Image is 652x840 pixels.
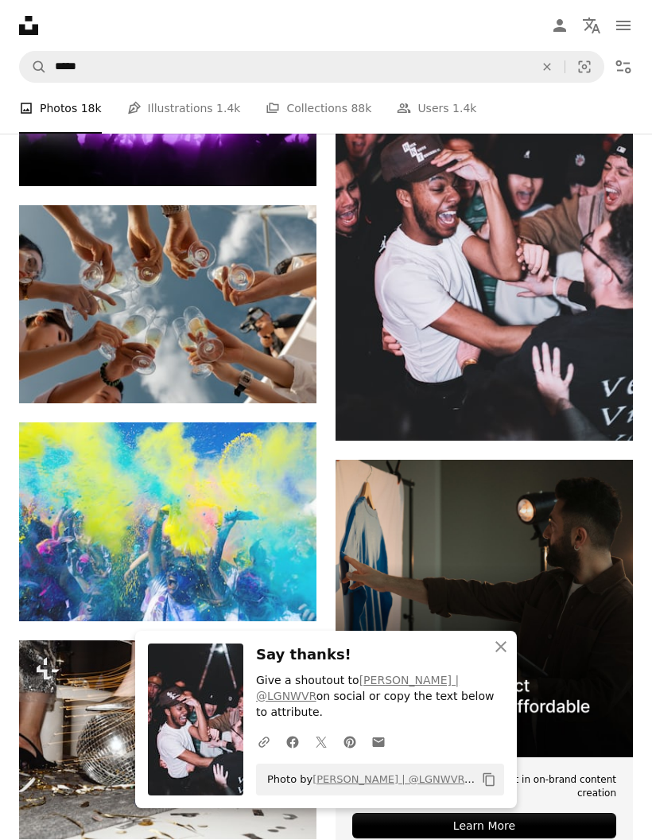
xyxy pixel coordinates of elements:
[19,205,316,404] img: people holding clear glass bottles during daytime
[307,725,336,757] a: Share on Twitter
[364,725,393,757] a: Share over email
[256,674,459,702] a: [PERSON_NAME] | @LGNWVR
[278,725,307,757] a: Share on Facebook
[19,422,316,621] img: people holding pouches with colored powders
[576,10,607,41] button: Language
[352,813,616,838] div: Learn More
[336,210,633,224] a: man in white crew neck t-shirt wearing black cap
[397,83,476,134] a: Users 1.4k
[19,640,316,839] img: a disco ball being blown by a pair of legs
[256,673,504,721] p: Give a shoutout to on social or copy the text below to attribute.
[216,99,240,117] span: 1.4k
[336,460,633,757] img: file-1715714098234-25b8b4e9d8faimage
[127,83,241,134] a: Illustrations 1.4k
[607,51,639,83] button: Filters
[530,52,565,82] button: Clear
[19,51,604,83] form: Find visuals sitewide
[336,725,364,757] a: Share on Pinterest
[266,83,371,134] a: Collections 88k
[452,99,476,117] span: 1.4k
[19,297,316,311] a: people holding clear glass bottles during daytime
[19,16,38,35] a: Home — Unsplash
[312,773,475,785] a: [PERSON_NAME] | @LGNWVR
[467,773,616,800] span: The best in on-brand content creation
[20,52,47,82] button: Search Unsplash
[475,766,503,793] button: Copy to clipboard
[565,52,603,82] button: Visual search
[544,10,576,41] a: Log in / Sign up
[351,99,371,117] span: 88k
[19,515,316,529] a: people holding pouches with colored powders
[256,644,504,667] h3: Say thanks!
[19,732,316,746] a: a disco ball being blown by a pair of legs
[607,10,639,41] button: Menu
[259,767,475,792] span: Photo by on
